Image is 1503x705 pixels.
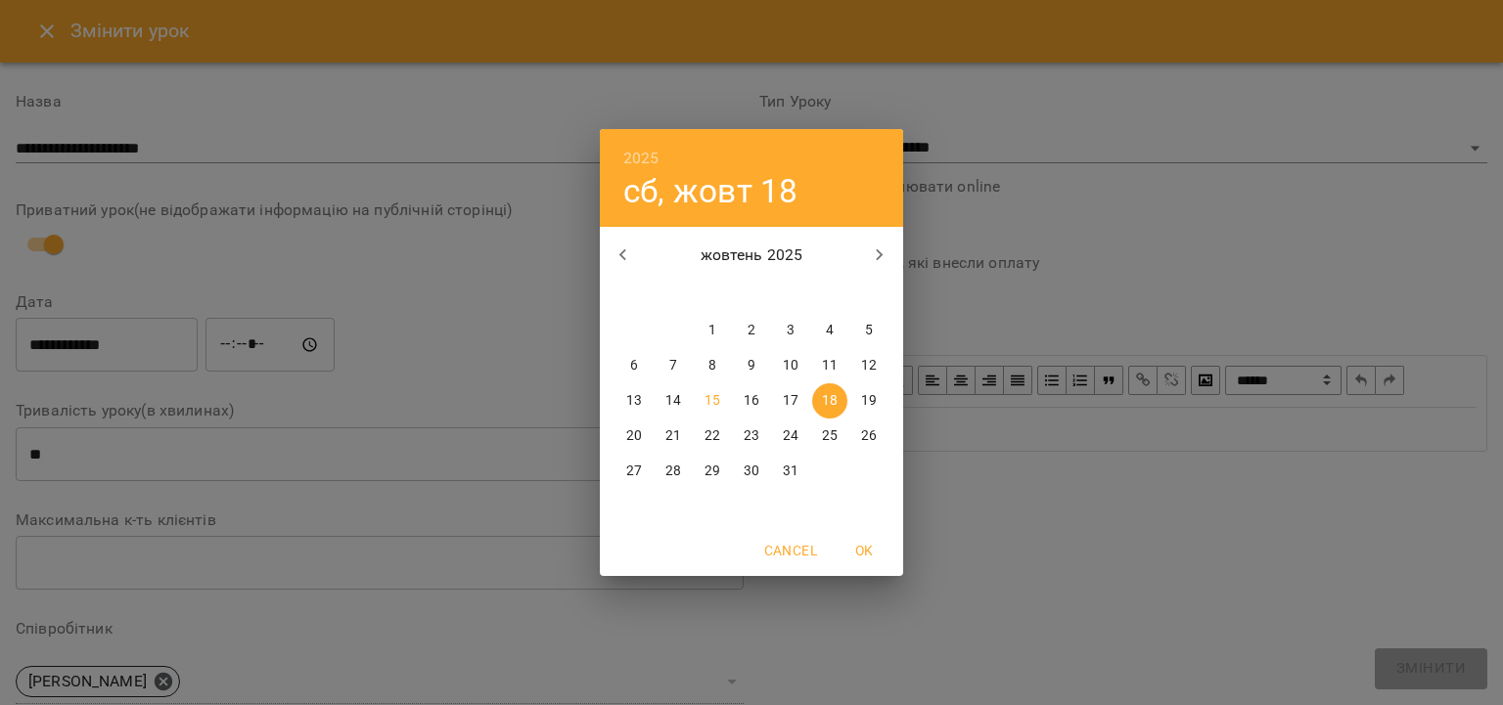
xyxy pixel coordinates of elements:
p: 5 [865,321,873,340]
p: 9 [748,356,755,375]
span: сб [812,284,847,303]
p: 13 [626,391,642,411]
p: 19 [861,391,877,411]
p: 1 [708,321,716,340]
p: 7 [669,356,677,375]
p: 17 [783,391,798,411]
button: 13 [616,383,652,419]
button: 30 [734,454,769,489]
p: 31 [783,462,798,481]
p: 27 [626,462,642,481]
button: 15 [695,383,730,419]
button: сб, жовт 18 [623,171,798,211]
button: Cancel [756,533,825,568]
span: вт [656,284,691,303]
button: 4 [812,313,847,348]
span: OK [841,539,888,562]
button: 12 [851,348,887,383]
p: 23 [744,426,759,446]
span: пт [773,284,808,303]
button: 11 [812,348,847,383]
p: 14 [665,391,681,411]
span: Cancel [764,539,817,562]
button: 17 [773,383,808,419]
button: 1 [695,313,730,348]
button: 14 [656,383,691,419]
button: 19 [851,383,887,419]
p: 25 [822,426,838,446]
button: 2 [734,313,769,348]
button: 22 [695,419,730,454]
p: 24 [783,426,798,446]
button: 9 [734,348,769,383]
p: 12 [861,356,877,375]
button: 21 [656,419,691,454]
button: 3 [773,313,808,348]
p: 26 [861,426,877,446]
span: ср [695,284,730,303]
p: жовтень 2025 [647,243,857,267]
button: 26 [851,419,887,454]
button: 27 [616,454,652,489]
button: 18 [812,383,847,419]
button: 20 [616,419,652,454]
p: 18 [822,391,838,411]
button: 2025 [623,145,660,172]
p: 20 [626,426,642,446]
p: 29 [705,462,720,481]
button: 16 [734,383,769,419]
button: 8 [695,348,730,383]
button: 10 [773,348,808,383]
p: 3 [787,321,795,340]
button: 5 [851,313,887,348]
p: 28 [665,462,681,481]
p: 22 [705,426,720,446]
span: пн [616,284,652,303]
button: 29 [695,454,730,489]
p: 30 [744,462,759,481]
p: 8 [708,356,716,375]
p: 2 [748,321,755,340]
p: 21 [665,426,681,446]
span: чт [734,284,769,303]
button: 23 [734,419,769,454]
button: 6 [616,348,652,383]
p: 11 [822,356,838,375]
button: 24 [773,419,808,454]
button: OK [833,533,895,568]
p: 15 [705,391,720,411]
button: 31 [773,454,808,489]
button: 7 [656,348,691,383]
p: 6 [630,356,638,375]
p: 10 [783,356,798,375]
p: 4 [826,321,834,340]
p: 16 [744,391,759,411]
button: 28 [656,454,691,489]
button: 25 [812,419,847,454]
span: нд [851,284,887,303]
